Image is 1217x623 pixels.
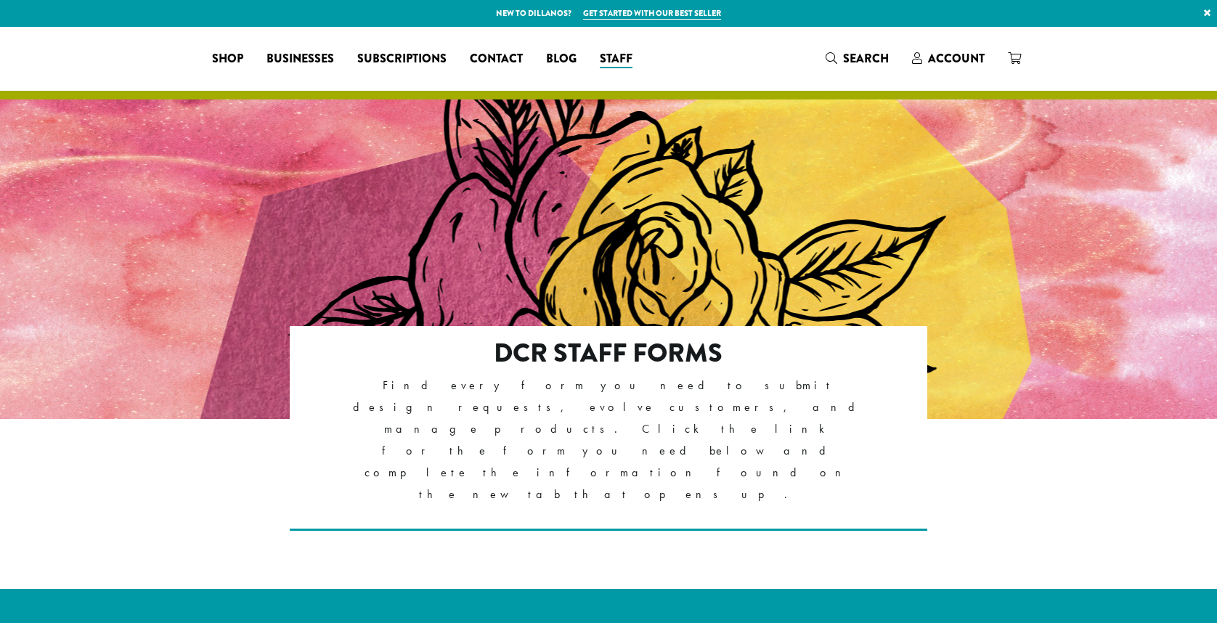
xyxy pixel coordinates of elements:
[588,47,644,70] a: Staff
[353,375,865,505] p: Find every form you need to submit design requests, evolve customers, and manage products. Click ...
[928,50,985,67] span: Account
[843,50,889,67] span: Search
[357,50,447,68] span: Subscriptions
[600,50,632,68] span: Staff
[814,46,900,70] a: Search
[212,50,243,68] span: Shop
[353,338,865,369] h2: DCR Staff Forms
[546,50,577,68] span: Blog
[583,7,721,20] a: Get started with our best seller
[266,50,334,68] span: Businesses
[470,50,523,68] span: Contact
[200,47,255,70] a: Shop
